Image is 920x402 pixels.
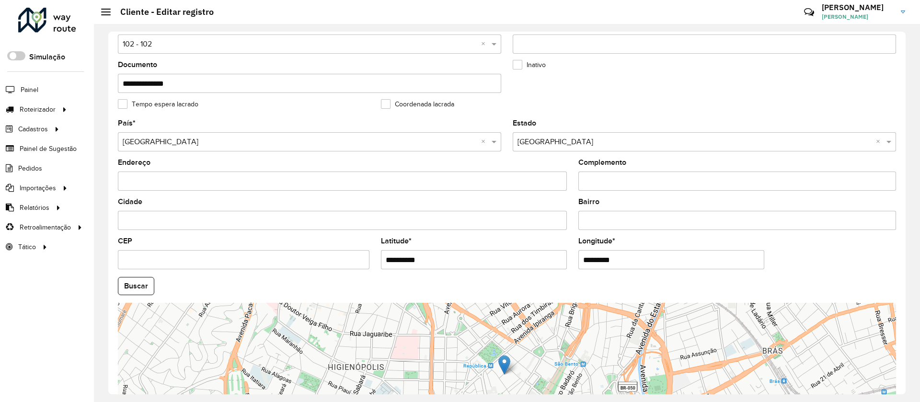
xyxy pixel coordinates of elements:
[876,136,884,148] span: Clear all
[20,104,56,115] span: Roteirizador
[18,124,48,134] span: Cadastros
[381,235,412,247] label: Latitude
[20,144,77,154] span: Painel de Sugestão
[822,3,894,12] h3: [PERSON_NAME]
[513,117,536,129] label: Estado
[822,12,894,21] span: [PERSON_NAME]
[118,277,154,295] button: Buscar
[118,117,136,129] label: País
[20,222,71,232] span: Retroalimentação
[111,7,214,17] h2: Cliente - Editar registro
[29,51,65,63] label: Simulação
[118,59,157,70] label: Documento
[118,99,198,109] label: Tempo espera lacrado
[498,355,510,375] img: Marker
[578,157,626,168] label: Complemento
[381,99,454,109] label: Coordenada lacrada
[18,163,42,173] span: Pedidos
[799,2,819,23] a: Contato Rápido
[513,60,546,70] label: Inativo
[20,183,56,193] span: Importações
[118,196,142,207] label: Cidade
[578,235,615,247] label: Longitude
[578,196,599,207] label: Bairro
[20,203,49,213] span: Relatórios
[118,235,132,247] label: CEP
[118,157,150,168] label: Endereço
[481,136,489,148] span: Clear all
[481,38,489,50] span: Clear all
[21,85,38,95] span: Painel
[18,242,36,252] span: Tático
